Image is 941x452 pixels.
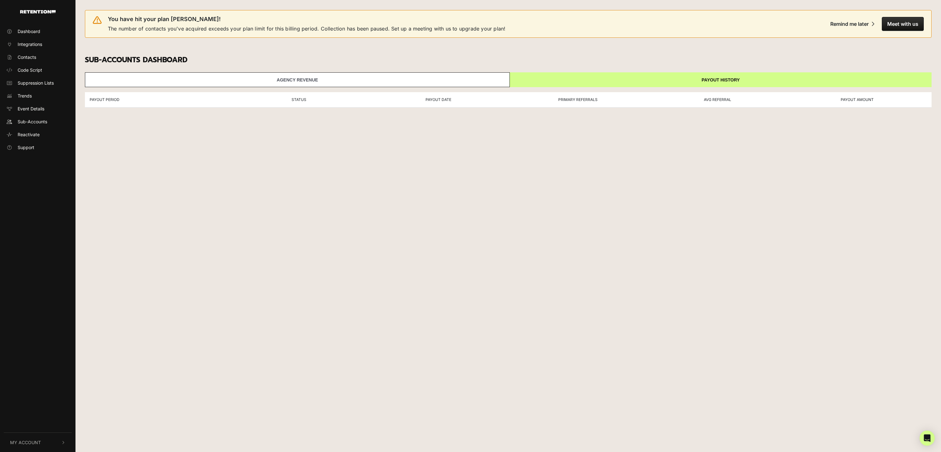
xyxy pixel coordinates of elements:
[4,142,72,153] a: Support
[4,39,72,49] a: Integrations
[920,431,935,446] div: Open Intercom Messenger
[882,17,924,31] button: Meet with us
[4,65,72,75] a: Code Script
[4,129,72,140] a: Reactivate
[4,433,72,452] button: My Account
[20,10,56,14] img: Retention.com
[229,97,369,103] div: Status
[787,97,927,103] div: PAYOUT AMOUNT
[830,21,869,27] div: Remind me later
[18,28,40,35] span: Dashboard
[825,17,879,31] button: Remind me later
[510,72,932,87] a: Payout History
[369,97,508,103] div: PAYOUT DATE
[18,92,32,99] span: Trends
[108,15,221,23] span: You have hit your plan [PERSON_NAME]!
[648,97,788,103] div: AVG REFERRAL
[18,131,40,138] span: Reactivate
[4,78,72,88] a: Suppression Lists
[4,116,72,127] a: Sub-Accounts
[90,97,229,103] div: PAYOUT PERIOD
[4,91,72,101] a: Trends
[85,72,510,87] a: Agency Revenue
[18,80,54,86] span: Suppression Lists
[508,97,648,103] div: PRIMARY REFERRALS
[10,439,41,446] span: My Account
[4,52,72,62] a: Contacts
[18,144,34,151] span: Support
[4,26,72,36] a: Dashboard
[108,25,505,32] span: The number of contacts you've acquired exceeds your plan limit for this billing period. Collectio...
[4,103,72,114] a: Event Details
[18,67,42,73] span: Code Script
[85,56,932,64] h3: Sub-Accounts Dashboard
[18,105,44,112] span: Event Details
[18,41,42,47] span: Integrations
[18,54,36,60] span: Contacts
[18,118,47,125] span: Sub-Accounts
